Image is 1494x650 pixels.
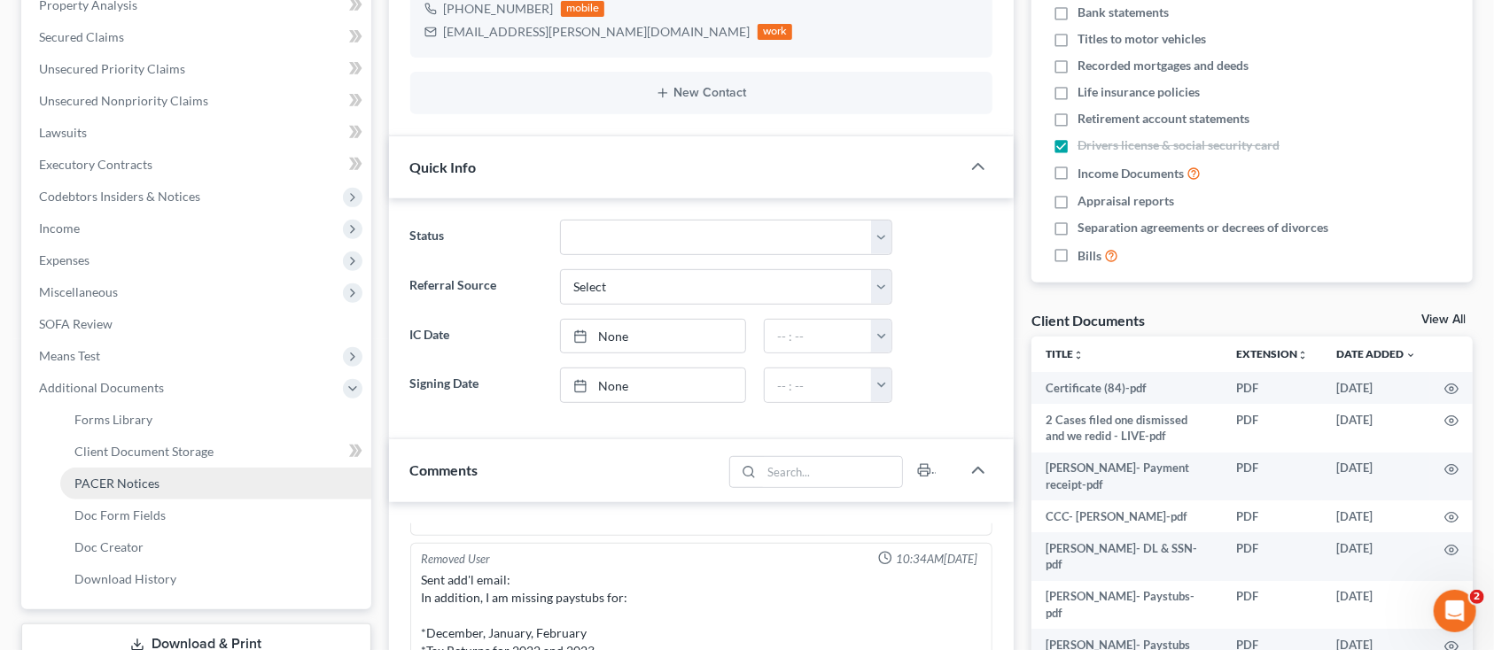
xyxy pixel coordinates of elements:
input: -- : -- [765,368,872,402]
td: [DATE] [1322,404,1430,453]
span: Doc Creator [74,539,144,554]
td: PDF [1222,500,1322,532]
td: [DATE] [1322,581,1430,630]
td: [PERSON_NAME]- Payment receipt-pdf [1031,453,1222,501]
a: PACER Notices [60,468,371,499]
span: Client Document Storage [74,444,214,459]
label: Referral Source [401,269,551,305]
a: Secured Claims [25,21,371,53]
span: Means Test [39,348,100,363]
td: [PERSON_NAME]- DL & SSN-pdf [1031,532,1222,581]
a: SOFA Review [25,308,371,340]
span: Separation agreements or decrees of divorces [1078,219,1328,236]
span: Income [39,221,80,236]
span: Recorded mortgages and deeds [1078,57,1249,74]
span: Bills [1078,247,1101,265]
a: Unsecured Priority Claims [25,53,371,85]
td: [DATE] [1322,532,1430,581]
span: Download History [74,571,176,586]
a: Unsecured Nonpriority Claims [25,85,371,117]
span: Quick Info [410,159,477,175]
span: 10:34AM[DATE] [896,551,977,568]
input: Search... [761,457,902,487]
label: Status [401,220,551,255]
i: unfold_more [1073,350,1084,360]
a: Executory Contracts [25,149,371,181]
td: PDF [1222,532,1322,581]
span: Comments [410,461,479,478]
span: 2 [1470,590,1484,604]
label: Signing Date [401,368,551,403]
i: expand_more [1405,350,1416,360]
span: Titles to motor vehicles [1078,30,1206,48]
span: Retirement account statements [1078,110,1249,128]
label: IC Date [401,319,551,354]
span: Doc Form Fields [74,507,166,522]
div: work [758,24,793,40]
td: 2 Cases filed one dismissed and we redid - LIVE-pdf [1031,404,1222,453]
span: Appraisal reports [1078,192,1174,210]
a: Doc Form Fields [60,499,371,531]
a: Titleunfold_more [1046,347,1084,360]
span: Executory Contracts [39,157,152,172]
a: Date Added expand_more [1336,347,1416,360]
input: -- : -- [765,320,872,353]
td: PDF [1222,404,1322,453]
td: [DATE] [1322,453,1430,501]
a: Forms Library [60,404,371,436]
span: Bank statements [1078,4,1169,21]
span: Unsecured Priority Claims [39,61,185,76]
a: None [561,320,745,353]
span: Additional Documents [39,380,164,395]
span: Secured Claims [39,29,124,44]
span: Miscellaneous [39,284,118,299]
td: [DATE] [1322,372,1430,404]
span: Lawsuits [39,125,87,140]
span: Codebtors Insiders & Notices [39,189,200,204]
td: PDF [1222,372,1322,404]
a: Lawsuits [25,117,371,149]
div: Client Documents [1031,311,1145,329]
i: unfold_more [1297,350,1308,360]
button: New Contact [424,86,978,100]
td: CCC- [PERSON_NAME]-pdf [1031,500,1222,532]
td: PDF [1222,581,1322,630]
span: SOFA Review [39,316,113,331]
iframe: Intercom live chat [1434,590,1476,632]
span: Life insurance policies [1078,83,1200,101]
div: Removed User [422,551,491,568]
a: Doc Creator [60,531,371,563]
a: Extensionunfold_more [1236,347,1308,360]
span: Forms Library [74,412,152,427]
a: Download History [60,563,371,595]
span: Expenses [39,252,89,267]
span: Income Documents [1078,165,1184,182]
div: mobile [561,1,605,17]
a: None [561,368,745,402]
div: [EMAIL_ADDRESS][PERSON_NAME][DOMAIN_NAME] [444,23,751,41]
td: Certificate (84)-pdf [1031,372,1222,404]
span: Drivers license & social security card [1078,136,1280,154]
td: [DATE] [1322,500,1430,532]
td: PDF [1222,453,1322,501]
span: Unsecured Nonpriority Claims [39,93,208,108]
a: Client Document Storage [60,436,371,468]
a: View All [1421,313,1466,326]
span: PACER Notices [74,476,160,491]
td: [PERSON_NAME]- Paystubs-pdf [1031,581,1222,630]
